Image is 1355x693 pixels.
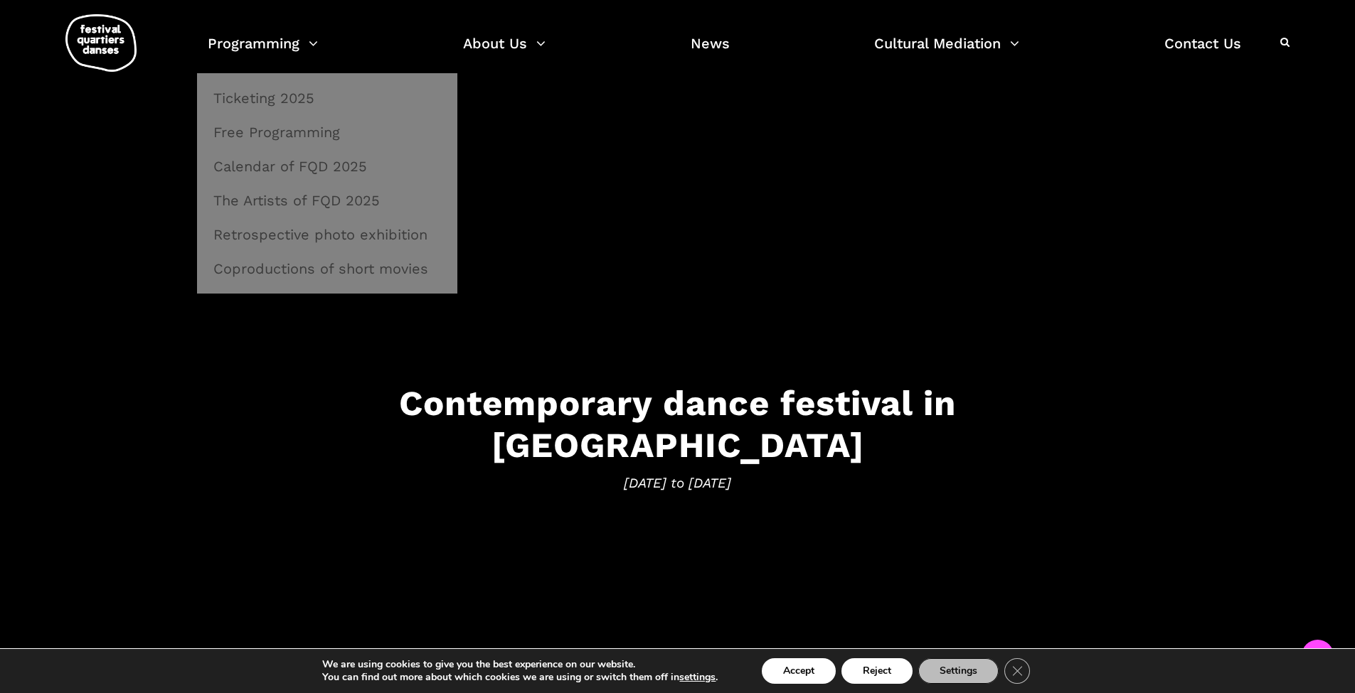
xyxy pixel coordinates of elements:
[322,671,718,684] p: You can find out more about which cookies we are using or switch them off in .
[1004,658,1030,684] button: Close GDPR Cookie Banner
[65,14,137,72] img: logo-fqd-med
[205,82,450,114] a: Ticketing 2025
[463,31,546,73] a: About Us
[205,252,450,285] a: Coproductions of short movies
[237,382,1119,466] h3: Contemporary dance festival in [GEOGRAPHIC_DATA]
[841,658,913,684] button: Reject
[691,31,730,73] a: News
[322,658,718,671] p: We are using cookies to give you the best experience on our website.
[918,658,999,684] button: Settings
[762,658,836,684] button: Accept
[1164,31,1241,73] a: Contact Us
[679,671,716,684] button: settings
[874,31,1019,73] a: Cultural Mediation
[205,150,450,183] a: Calendar of FQD 2025
[205,184,450,217] a: The Artists of FQD 2025
[205,218,450,251] a: Retrospective photo exhibition
[208,31,318,73] a: Programming
[237,473,1119,494] span: [DATE] to [DATE]
[205,116,450,149] a: Free Programming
